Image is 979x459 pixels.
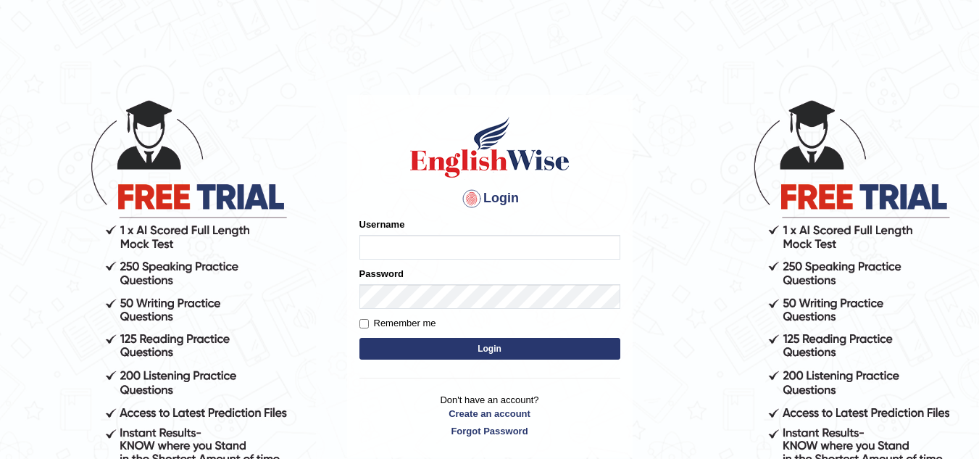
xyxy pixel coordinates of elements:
[359,319,369,328] input: Remember me
[407,115,572,180] img: Logo of English Wise sign in for intelligent practice with AI
[359,407,620,421] a: Create an account
[359,393,620,438] p: Don't have an account?
[359,187,620,210] h4: Login
[359,338,620,360] button: Login
[359,316,436,331] label: Remember me
[359,424,620,438] a: Forgot Password
[359,267,404,281] label: Password
[359,218,405,231] label: Username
